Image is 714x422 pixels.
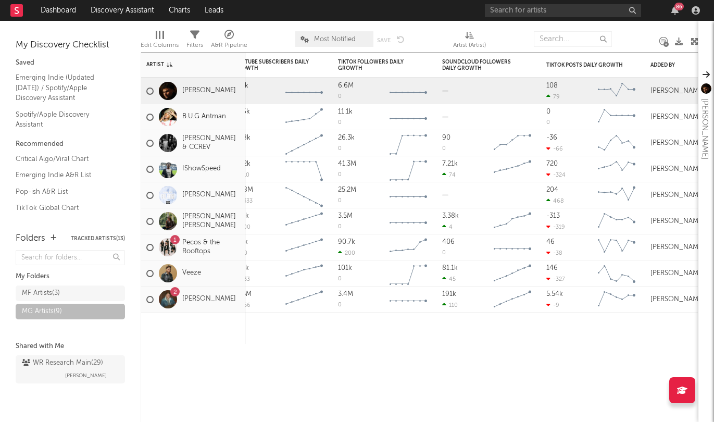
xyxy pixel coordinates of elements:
div: Saved [16,57,125,69]
div: 3.4M [338,291,353,297]
div: -9 [546,302,559,308]
div: 25.2M [338,187,356,193]
div: YouTube Subscribers Daily Growth [234,59,312,71]
a: [PERSON_NAME] [182,86,236,95]
div: Folders [16,232,45,245]
svg: Chart title [593,182,640,208]
div: [PERSON_NAME] [650,269,704,278]
div: 0 [338,276,342,282]
svg: Chart title [489,287,536,313]
div: My Discovery Checklist [16,39,125,52]
svg: Chart title [385,234,432,260]
svg: Chart title [489,260,536,287]
div: 90 [442,134,450,141]
div: -319 [546,224,565,230]
a: IShowSpeed [182,165,221,173]
div: 0 [338,302,342,308]
div: 3.5M [338,213,353,219]
svg: Chart title [593,156,640,182]
svg: Chart title [281,130,328,156]
div: -313 [546,213,560,219]
div: 0 [338,172,342,178]
div: 6.6M [338,82,354,89]
a: MF Artists(3) [16,286,125,301]
div: MF Artists ( 3 ) [22,287,60,300]
svg: Chart title [593,78,640,104]
button: Tracked Artists(13) [71,236,125,241]
div: 108 [546,82,558,89]
a: [PERSON_NAME] [182,295,236,304]
svg: Chart title [281,156,328,182]
div: -66 [546,145,563,152]
a: Pecos & the Rooftops [182,239,240,256]
svg: Chart title [593,104,640,130]
a: WR Research Main(29)[PERSON_NAME] [16,355,125,383]
div: [PERSON_NAME] [650,295,704,304]
div: Filters [186,26,203,56]
svg: Chart title [385,208,432,234]
div: Added By [650,62,677,68]
a: Emerging Indie (Updated [DATE]) / Spotify/Apple Discovery Assistant [16,72,115,104]
div: 45 [442,276,456,282]
div: -36 [546,134,557,141]
a: [PERSON_NAME] [182,191,236,200]
svg: Chart title [593,260,640,287]
div: Artist [146,61,224,68]
div: 3.38k [442,213,459,219]
button: Save [377,38,391,43]
div: 146 [546,265,558,271]
svg: Chart title [281,182,328,208]
div: 7.21k [442,160,458,167]
span: Most Notified [314,36,356,43]
div: [PERSON_NAME] [698,98,711,159]
a: [PERSON_NAME] [PERSON_NAME] [182,213,240,230]
div: [PERSON_NAME] [650,113,704,121]
div: [PERSON_NAME] [650,191,704,200]
a: [PERSON_NAME] & CCREV [182,134,240,152]
div: [PERSON_NAME] [650,243,704,252]
svg: Chart title [385,287,432,313]
div: Edit Columns [141,26,179,56]
svg: Chart title [385,182,432,208]
a: Emerging Indie A&R List [16,169,115,181]
input: Search for folders... [16,250,125,265]
a: Spotify/Apple Discovery Assistant [16,109,115,130]
div: [PERSON_NAME] [650,87,704,95]
svg: Chart title [281,208,328,234]
button: 86 [671,6,679,15]
div: TikTok Posts Daily Growth [546,62,624,68]
svg: Chart title [385,156,432,182]
svg: Chart title [593,130,640,156]
div: SoundCloud Followers Daily Growth [442,59,520,71]
div: 79 [546,93,560,100]
svg: Chart title [489,208,536,234]
svg: Chart title [385,104,432,130]
div: A&R Pipeline [211,39,247,52]
button: Undo the changes to the current view. [397,34,405,44]
svg: Chart title [489,156,536,182]
svg: Chart title [281,287,328,313]
div: 0 [546,108,550,115]
div: 720 [546,160,558,167]
a: Veeze [182,269,201,278]
div: 0 [338,198,342,204]
div: 191k [442,291,456,297]
div: My Folders [16,270,125,283]
div: WR Research Main ( 29 ) [22,357,103,369]
svg: Chart title [489,234,536,260]
div: 81.1k [442,265,458,271]
div: Edit Columns [141,39,179,52]
div: TikTok Followers Daily Growth [338,59,416,71]
div: 0 [338,94,342,100]
div: A&R Pipeline [211,26,247,56]
a: MG Artists(9) [16,304,125,319]
a: B.U.G Antman [182,113,226,121]
div: Filters [186,39,203,52]
div: [PERSON_NAME] [650,165,704,173]
div: Artist (Artist) [453,39,486,52]
div: Shared with Me [16,340,125,353]
div: 0 [442,146,446,152]
div: 90.7k [338,239,355,245]
div: 101k [338,265,352,271]
svg: Chart title [489,130,536,156]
